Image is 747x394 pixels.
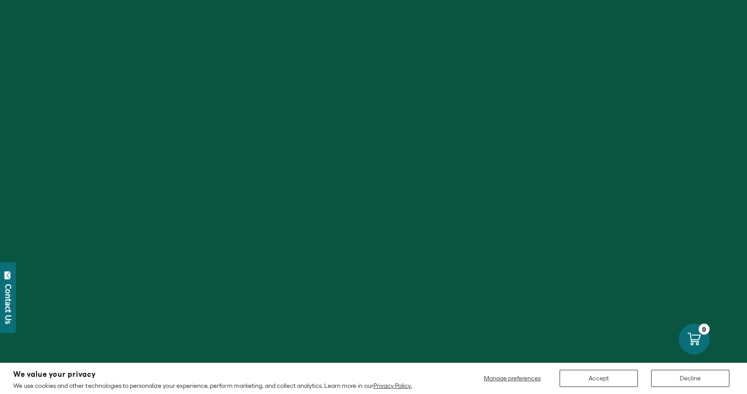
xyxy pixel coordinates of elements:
a: Privacy Policy. [373,382,412,389]
span: Manage preferences [484,375,541,382]
div: Contact Us [4,284,13,324]
button: Accept [560,370,638,387]
button: Decline [651,370,729,387]
button: Manage preferences [479,370,546,387]
p: We use cookies and other technologies to personalize your experience, perform marketing, and coll... [13,382,412,390]
div: 0 [699,324,710,335]
h2: We value your privacy [13,371,412,378]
